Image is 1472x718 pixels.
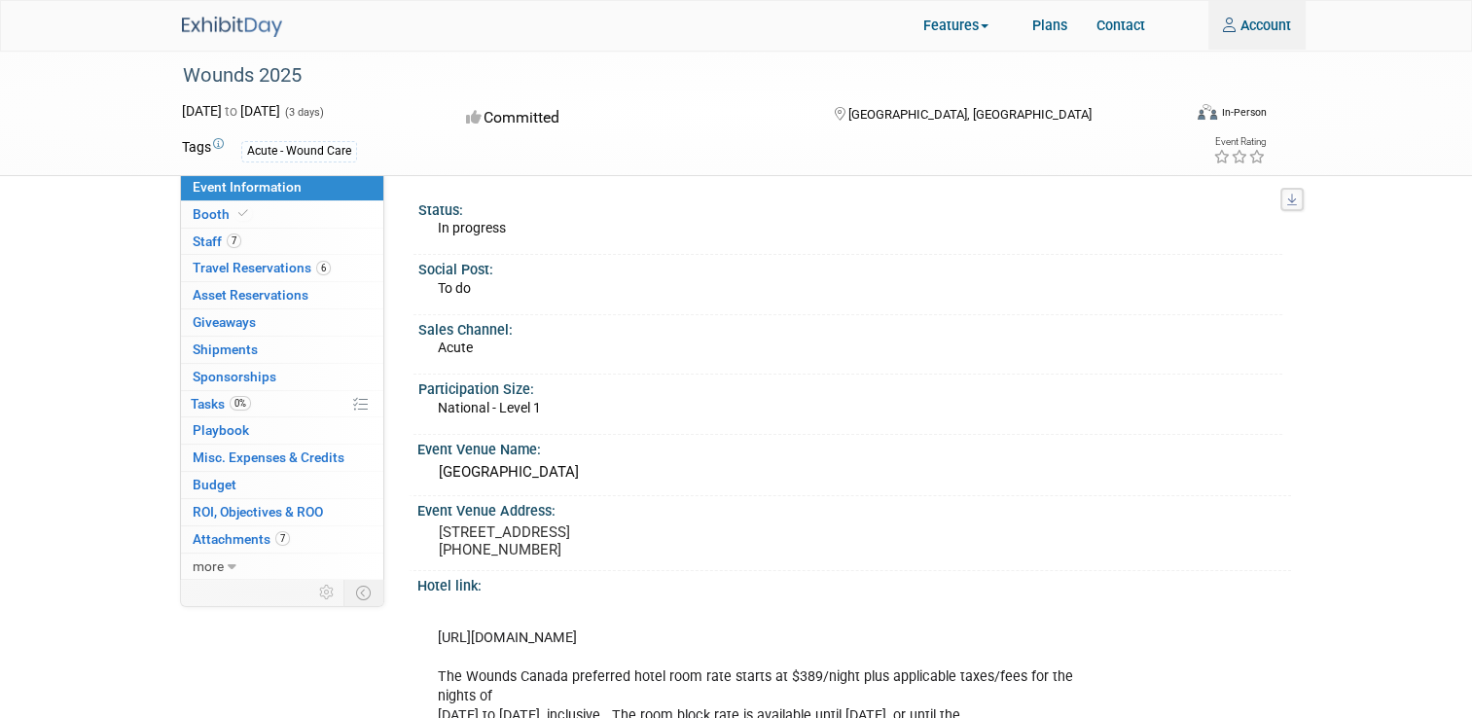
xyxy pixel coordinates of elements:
div: Committed [460,101,803,135]
img: ExhibitDay [182,17,282,37]
span: Acute [438,340,473,355]
span: more [193,558,224,574]
span: Sponsorships [193,369,276,384]
span: Budget [193,477,236,492]
a: Plans [1018,1,1082,50]
div: Event Venue Name: [417,435,1291,459]
div: In-Person [1220,105,1266,120]
span: In progress [438,220,506,235]
div: Event Rating [1212,137,1265,147]
span: Playbook [193,422,249,438]
td: Tags [182,137,224,162]
span: ROI, Objectives & ROO [193,504,323,520]
div: Event Format [1110,101,1267,130]
div: Wounds 2025 [176,58,1174,93]
span: Attachments [193,531,290,547]
pre: [STREET_ADDRESS] [PHONE_NUMBER] [439,523,760,558]
a: Staff7 [181,229,383,255]
a: Features [909,3,1018,51]
a: Travel Reservations6 [181,255,383,281]
div: Hotel link: [417,571,1291,595]
span: [DATE] [DATE] [182,103,280,119]
span: 0% [230,396,251,411]
a: Event Information [181,174,383,200]
a: ROI, Objectives & ROO [181,499,383,525]
span: 7 [275,531,290,546]
i: Booth reservation complete [238,208,248,219]
a: Sponsorships [181,364,383,390]
img: Format-Inperson.png [1198,104,1217,120]
a: Asset Reservations [181,282,383,308]
div: Event Venue Address: [417,496,1291,521]
span: to [222,103,240,119]
div: Sales Channel: [418,315,1282,340]
a: Giveaways [181,309,383,336]
span: Misc. Expenses & Credits [193,449,344,465]
span: Giveaways [193,314,256,330]
div: Acute - Wound Care [241,141,357,162]
a: Attachments7 [181,526,383,553]
span: Staff [193,233,241,249]
span: Tasks [191,396,251,412]
div: Participation Size: [418,375,1282,399]
span: Asset Reservations [193,287,308,303]
span: To do [438,280,471,296]
a: Budget [181,472,383,498]
span: Booth [193,206,252,222]
span: 6 [316,261,331,275]
div: Social Post: [418,255,1282,279]
div: Status: [418,196,1282,220]
a: Account [1208,1,1306,50]
a: Booth [181,201,383,228]
a: Misc. Expenses & Credits [181,445,383,471]
span: Event Information [193,179,302,195]
td: Personalize Event Tab Strip [310,580,344,605]
span: 7 [227,233,241,248]
a: more [181,554,383,580]
span: National - Level 1 [438,400,541,415]
td: Toggle Event Tabs [343,580,383,605]
div: [GEOGRAPHIC_DATA] [432,457,1276,487]
span: Travel Reservations [193,260,331,275]
span: (3 days) [283,106,324,119]
a: Playbook [181,417,383,444]
a: Shipments [181,337,383,363]
a: Tasks0% [181,391,383,417]
span: Shipments [193,341,258,357]
a: Contact [1082,1,1160,50]
span: [GEOGRAPHIC_DATA], [GEOGRAPHIC_DATA] [847,107,1091,122]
